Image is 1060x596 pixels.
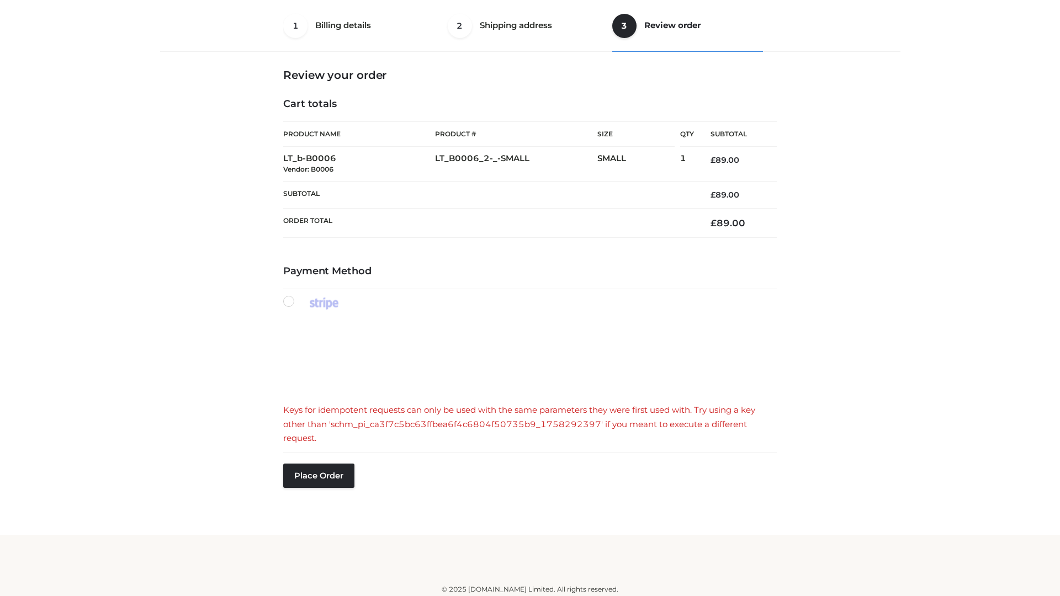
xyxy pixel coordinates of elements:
[283,68,777,82] h3: Review your order
[711,155,739,165] bdi: 89.00
[694,122,777,147] th: Subtotal
[283,464,354,488] button: Place order
[680,121,694,147] th: Qty
[281,321,775,391] iframe: Secure payment input frame
[283,209,694,238] th: Order Total
[283,165,333,173] small: Vendor: B0006
[711,217,717,228] span: £
[435,121,597,147] th: Product #
[711,217,745,228] bdi: 89.00
[283,147,435,182] td: LT_b-B0006
[283,98,777,110] h4: Cart totals
[164,584,896,595] div: © 2025 [DOMAIN_NAME] Limited. All rights reserved.
[283,265,777,278] h4: Payment Method
[711,190,715,200] span: £
[435,147,597,182] td: LT_B0006_2-_-SMALL
[711,190,739,200] bdi: 89.00
[680,147,694,182] td: 1
[283,121,435,147] th: Product Name
[283,403,777,445] div: Keys for idempotent requests can only be used with the same parameters they were first used with....
[711,155,715,165] span: £
[597,122,675,147] th: Size
[283,181,694,208] th: Subtotal
[597,147,680,182] td: SMALL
